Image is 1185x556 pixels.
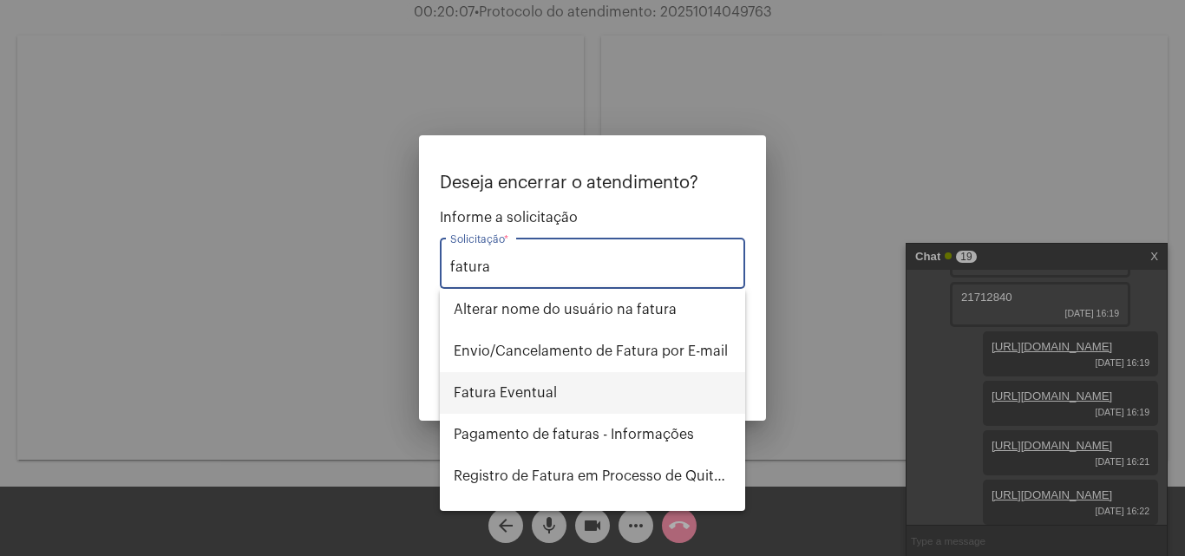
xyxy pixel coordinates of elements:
span: Solicitar 2a via da Fatura (Correio/[GEOGRAPHIC_DATA]/Email) [454,497,731,539]
span: Alterar nome do usuário na fatura [454,289,731,330]
span: Pagamento de faturas - Informações [454,414,731,455]
span: Fatura Eventual [454,372,731,414]
span: Registro de Fatura em Processo de Quitação [454,455,731,497]
p: Deseja encerrar o atendimento? [440,173,745,193]
span: Informe a solicitação [440,210,745,226]
input: Buscar solicitação [450,259,735,275]
span: Envio/Cancelamento de Fatura por E-mail [454,330,731,372]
